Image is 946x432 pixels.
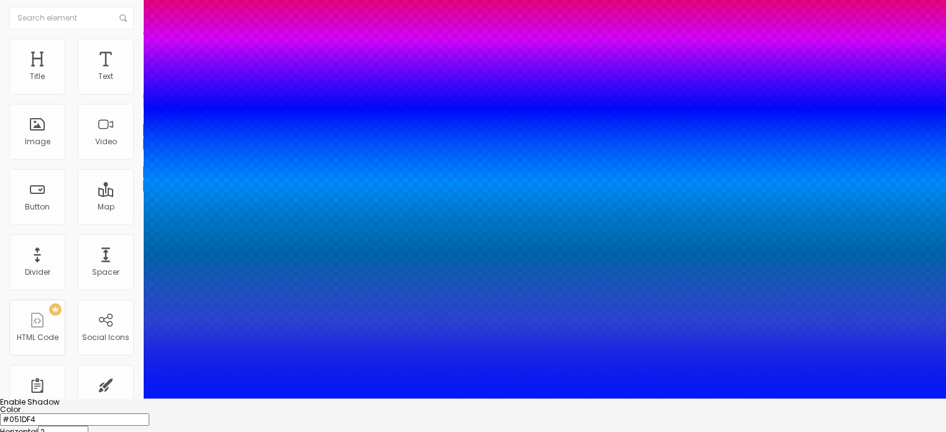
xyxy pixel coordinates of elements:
[95,137,117,146] div: Video
[25,137,50,146] div: Image
[25,203,50,211] div: Button
[92,268,119,277] div: Spacer
[30,72,45,81] div: Title
[119,14,127,22] img: Icone
[17,333,58,342] div: HTML Code
[82,333,129,342] div: Social Icons
[98,203,114,211] div: Map
[9,7,134,29] input: Search element
[25,268,50,277] div: Divider
[98,72,113,81] div: Text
